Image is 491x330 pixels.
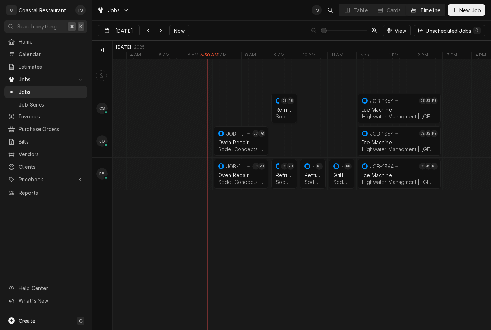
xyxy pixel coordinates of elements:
a: Invoices [4,110,87,122]
div: PB [431,97,438,104]
div: 4 PM [471,52,490,60]
div: Ice Machine [362,172,436,178]
div: Ice Machine [362,107,436,113]
span: Pricebook [19,176,73,183]
button: Open search [325,4,336,16]
div: JOB-1564 [226,163,246,169]
div: James Gatton's Avatar [252,130,260,137]
button: Unscheduled Jobs0 [414,25,485,36]
div: PB [75,5,86,15]
div: Cards [387,6,401,14]
span: Search anything [17,23,57,30]
span: Now [173,27,186,35]
a: Go to Help Center [4,282,87,294]
span: Invoices [19,113,84,120]
div: 8 AM [241,52,260,60]
button: Now [169,25,189,36]
div: Chris Sockriter's Avatar [419,130,426,137]
a: Calendar [4,48,87,60]
div: JG [425,97,432,104]
div: CS [281,97,288,104]
div: Highwater Managment | [GEOGRAPHIC_DATA], 21842 [362,179,436,185]
button: [DATE] [98,25,140,36]
div: PB [431,130,438,137]
div: Oven Repair [218,139,264,145]
div: CS [419,130,426,137]
span: C [79,317,83,325]
div: Phill Blush's Avatar [258,130,265,137]
div: PB [312,5,322,15]
a: Vendors [4,148,87,160]
div: 1 PM [385,52,403,60]
div: James Gatton's Avatar [96,135,108,147]
a: Clients [4,161,87,173]
label: 6:50 AM [200,52,219,58]
div: CS [419,97,426,104]
span: New Job [458,6,482,14]
span: Purchase Orders [19,125,84,133]
div: Chris Sockriter's Avatar [419,97,426,104]
div: Phill Blush's Avatar [431,97,438,104]
div: 11 AM [327,52,347,60]
div: Ice Machine [362,139,436,145]
span: Estimates [19,63,84,71]
a: Bills [4,136,87,148]
div: Phill Blush's Avatar [287,97,294,104]
div: Highwater Managment | [GEOGRAPHIC_DATA], 21842 [362,146,436,152]
div: James Gatton's Avatar [425,163,432,170]
div: Coastal Restaurant Repair [19,6,72,14]
div: JOB-1364 [370,131,394,137]
div: 5 AM [155,52,174,60]
div: Chris Sockriter's Avatar [281,97,288,104]
a: Go to Jobs [94,4,132,16]
a: Reports [4,187,87,199]
div: JOB-1364 [370,163,394,169]
div: 3 PM [442,52,461,60]
span: Jobs [19,88,84,96]
div: Timeline [420,6,440,14]
div: Chris Sockriter's Avatar [96,103,108,114]
span: Vendors [19,150,84,158]
div: 6 AM [184,52,202,60]
div: JG [96,135,108,147]
div: Phill Blush's Avatar [75,5,86,15]
span: Job Series [19,101,84,108]
a: Job Series [4,99,87,110]
a: Go to Pricebook [4,173,87,185]
span: Reports [19,189,84,196]
a: Go to Jobs [4,73,87,85]
span: K [79,23,83,30]
button: View [383,25,411,36]
span: Home [19,38,84,45]
div: Phill Blush's Avatar [431,163,438,170]
div: James Gatton's Avatar [425,97,432,104]
div: Unscheduled Jobs [426,27,481,35]
div: JOB-1364 [370,98,394,104]
div: PB [96,168,108,180]
a: Estimates [4,61,87,73]
div: Technicians column. SPACE for context menu [92,41,114,59]
div: Phill Blush's Avatar [96,168,108,180]
a: Home [4,36,87,48]
span: Clients [19,163,84,171]
div: Refrigeration [276,107,293,113]
div: Noon [356,52,376,60]
div: left [92,59,112,330]
button: Search anything⌘K [4,20,87,33]
span: Jobs [19,76,73,83]
span: Jobs [108,6,120,14]
div: PB [258,130,265,137]
span: What's New [19,297,83,304]
div: Highwater Managment | [GEOGRAPHIC_DATA], 21842 [362,113,436,119]
span: Calendar [19,50,84,58]
span: Bills [19,138,84,145]
button: New Job [448,4,485,16]
div: CS [96,103,108,114]
div: 9 AM [270,52,289,60]
a: Jobs [4,86,87,98]
div: JG [425,163,432,170]
div: C [6,5,17,15]
div: 0 [475,27,479,34]
div: JG [425,130,432,137]
div: JG [252,130,260,137]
